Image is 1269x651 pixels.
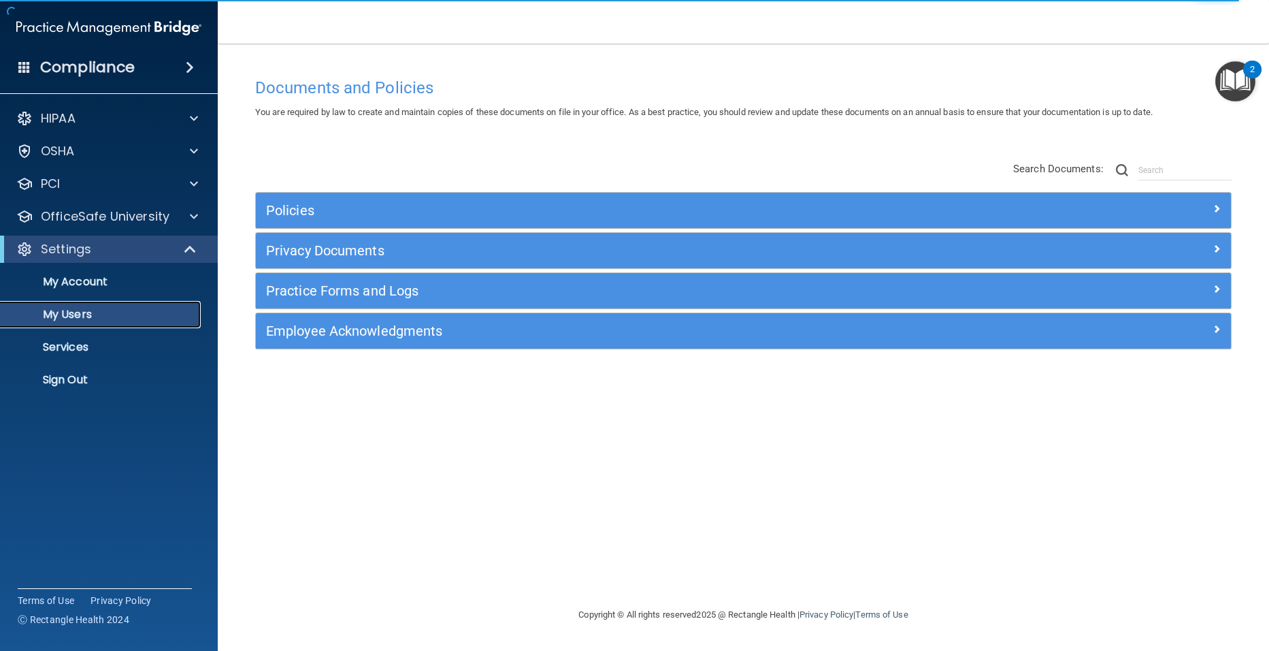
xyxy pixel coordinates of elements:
[9,340,195,354] p: Services
[255,107,1153,117] span: You are required by law to create and maintain copies of these documents on file in your office. ...
[255,79,1232,97] h4: Documents and Policies
[16,14,201,42] img: PMB logo
[16,110,198,127] a: HIPAA
[9,373,195,387] p: Sign Out
[1215,61,1255,101] button: Open Resource Center, 2 new notifications
[16,208,198,225] a: OfficeSafe University
[855,609,908,620] a: Terms of Use
[800,609,853,620] a: Privacy Policy
[266,200,1221,221] a: Policies
[1013,163,1104,175] span: Search Documents:
[1116,164,1128,176] img: ic-search.3b580494.png
[16,143,198,159] a: OSHA
[41,110,76,127] p: HIPAA
[266,280,1221,302] a: Practice Forms and Logs
[1034,554,1253,609] iframe: Drift Widget Chat Controller
[41,176,60,192] p: PCI
[9,275,195,289] p: My Account
[266,323,977,338] h5: Employee Acknowledgments
[16,176,198,192] a: PCI
[266,283,977,298] h5: Practice Forms and Logs
[266,240,1221,261] a: Privacy Documents
[9,308,195,321] p: My Users
[41,241,91,257] p: Settings
[266,243,977,258] h5: Privacy Documents
[41,208,169,225] p: OfficeSafe University
[16,241,197,257] a: Settings
[18,613,129,626] span: Ⓒ Rectangle Health 2024
[495,593,992,637] div: Copyright © All rights reserved 2025 @ Rectangle Health | |
[40,58,135,77] h4: Compliance
[266,320,1221,342] a: Employee Acknowledgments
[1138,160,1232,180] input: Search
[41,143,75,159] p: OSHA
[90,594,152,607] a: Privacy Policy
[1250,69,1255,87] div: 2
[266,203,977,218] h5: Policies
[18,594,74,607] a: Terms of Use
